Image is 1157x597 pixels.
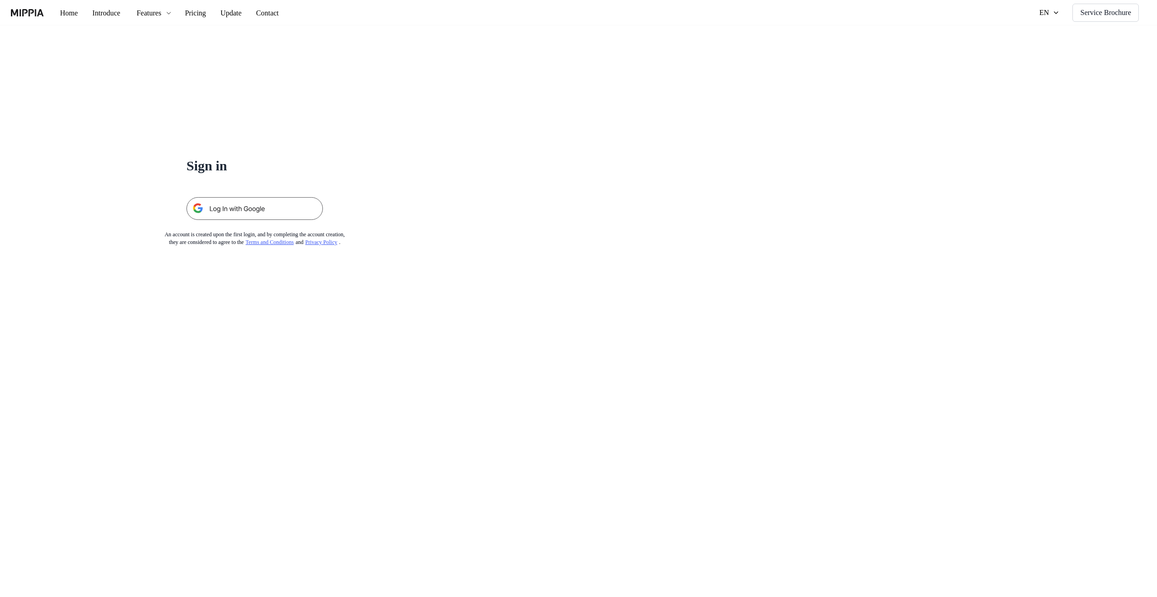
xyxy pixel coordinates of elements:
button: Home [53,4,87,22]
div: An account is created upon the first login, and by completing the account creation, they are cons... [150,231,360,246]
button: EN [1024,4,1059,22]
a: Terms and Conditions [246,239,303,245]
img: logo [11,9,44,16]
button: Contact [265,4,307,22]
a: Privacy Policy [317,239,351,245]
a: Update [226,0,265,25]
img: 구글 로그인 버튼 [186,197,323,220]
h1: Sign in [186,156,323,175]
button: Introduce [87,4,134,22]
div: Features [141,8,174,19]
button: Service Brochure [1066,4,1139,22]
button: Update [226,4,265,22]
button: Pricing [189,4,226,22]
button: Features [134,4,189,22]
div: EN [1031,7,1044,18]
